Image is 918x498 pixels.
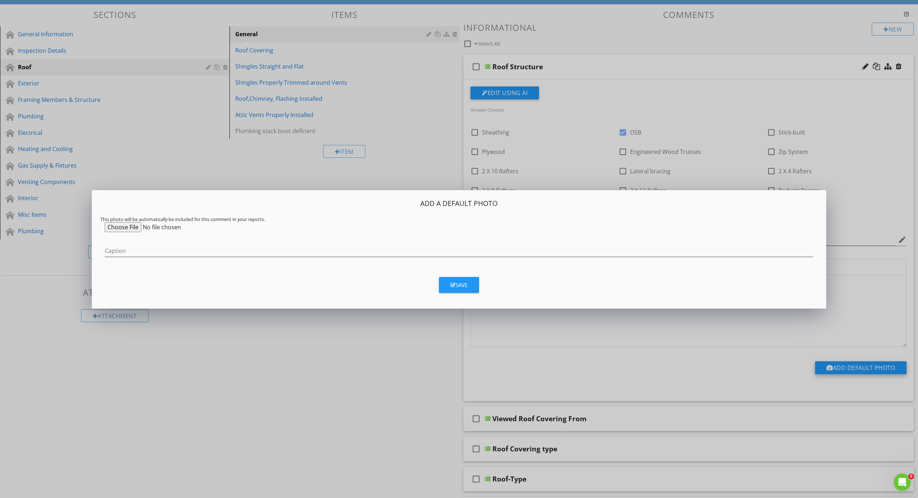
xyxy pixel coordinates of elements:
iframe: Intercom live chat [894,474,911,491]
div: This photo will be automatically be included for this comment in your reports. [100,216,818,222]
input: Caption [105,245,813,257]
button: Save [439,277,479,293]
span: 5 [908,474,914,479]
h4: Add a Default Photo [100,199,818,208]
div: Save [450,281,468,289]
